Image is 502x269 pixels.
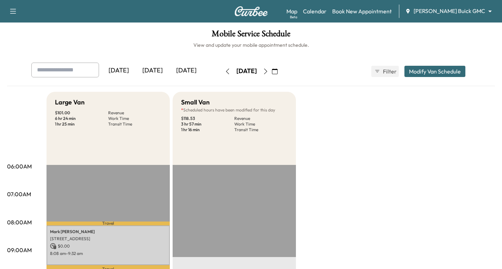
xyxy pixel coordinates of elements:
p: 08:00AM [7,218,32,226]
p: 1 hr 25 min [55,121,108,127]
p: Transit Time [108,121,161,127]
p: $ 0.00 [50,243,166,249]
p: 6 hr 24 min [55,116,108,121]
p: 3 hr 57 min [181,121,234,127]
button: Modify Van Schedule [404,66,465,77]
h6: View and update your mobile appointment schedule. [7,41,495,49]
p: 06:00AM [7,162,32,171]
span: Filter [383,67,396,76]
a: MapBeta [286,7,297,15]
a: Calendar [303,7,327,15]
p: Scheduled hours have been modified for this day [181,107,287,113]
h5: Small Van [181,97,210,107]
p: 1 hr 16 min [181,127,234,133]
p: Revenue [234,116,287,121]
p: Mark [PERSON_NAME] [50,229,166,235]
button: Filter [371,66,399,77]
p: Travel [47,222,170,225]
div: [DATE] [136,63,169,79]
p: 09:00AM [7,246,32,254]
div: [DATE] [169,63,203,79]
img: Curbee Logo [234,6,268,16]
span: [PERSON_NAME] Buick GMC [414,7,485,15]
h5: Large Van [55,97,85,107]
div: Beta [290,14,297,20]
div: [DATE] [102,63,136,79]
p: [STREET_ADDRESS] [50,236,166,242]
h1: Mobile Service Schedule [7,30,495,41]
a: Book New Appointment [332,7,392,15]
p: Transit Time [234,127,287,133]
p: Revenue [108,110,161,116]
div: [DATE] [236,67,257,76]
p: Work Time [234,121,287,127]
p: Work Time [108,116,161,121]
p: $ 101.00 [55,110,108,116]
p: 8:08 am - 9:32 am [50,251,166,256]
p: $ 118.53 [181,116,234,121]
p: 07:00AM [7,190,31,198]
